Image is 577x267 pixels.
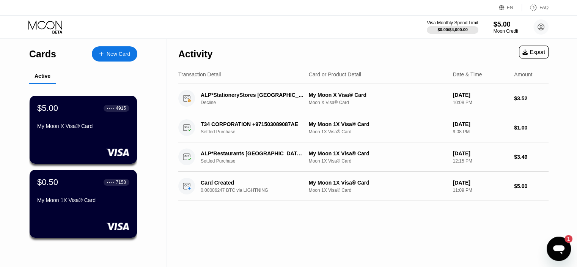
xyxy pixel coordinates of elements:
div: $3.52 [514,95,549,101]
div: Export [522,49,545,55]
div: 12:15 PM [453,158,508,164]
div: Moon X Visa® Card [309,100,447,105]
div: My Moon 1X Visa® Card [309,180,447,186]
div: FAQ [539,5,549,10]
div: 0.00006247 BTC via LIGHTNING [201,188,313,193]
div: T34 CORPORATION +971503089087AE [201,121,305,127]
div: $5.00● ● ● ●4915My Moon X Visa® Card [30,96,137,164]
div: My Moon X Visa® Card [309,92,447,98]
div: Transaction Detail [178,71,221,77]
div: 10:08 PM [453,100,508,105]
div: $5.00 [494,21,518,28]
div: $5.00 [37,103,58,113]
div: Card Created [201,180,305,186]
div: [DATE] [453,121,508,127]
div: [DATE] [453,92,508,98]
div: ALP*StationeryStores [GEOGRAPHIC_DATA] CNDeclineMy Moon X Visa® CardMoon X Visa® Card[DATE]10:08 ... [178,84,549,113]
div: Moon Credit [494,28,518,34]
div: $0.50● ● ● ●7158My Moon 1X Visa® Card [30,170,137,238]
div: Visa Monthly Spend Limit [427,20,478,25]
div: $1.00 [514,125,549,131]
div: ALP*Restaurants [GEOGRAPHIC_DATA] [GEOGRAPHIC_DATA] [201,150,305,156]
div: Activity [178,49,212,60]
div: 9:08 PM [453,129,508,134]
div: Export [519,46,549,58]
div: New Card [92,46,137,62]
div: Active [35,73,50,79]
div: FAQ [522,4,549,11]
div: My Moon 1X Visa® Card [37,197,129,203]
div: $3.49 [514,154,549,160]
div: T34 CORPORATION +971503089087AESettled PurchaseMy Moon 1X Visa® CardMoon 1X Visa® Card[DATE]9:08 ... [178,113,549,142]
div: Settled Purchase [201,129,313,134]
div: My Moon 1X Visa® Card [309,121,447,127]
div: Visa Monthly Spend Limit$0.00/$4,000.00 [427,20,478,34]
div: ALP*Restaurants [GEOGRAPHIC_DATA] [GEOGRAPHIC_DATA]Settled PurchaseMy Moon 1X Visa® CardMoon 1X V... [178,142,549,172]
div: EN [507,5,513,10]
div: New Card [107,51,130,57]
div: ● ● ● ● [107,107,115,109]
div: My Moon 1X Visa® Card [309,150,447,156]
div: Card Created0.00006247 BTC via LIGHTNINGMy Moon 1X Visa® CardMoon 1X Visa® Card[DATE]11:09 PM$5.00 [178,172,549,201]
div: Moon 1X Visa® Card [309,158,447,164]
div: Card or Product Detail [309,71,362,77]
div: Date & Time [453,71,482,77]
div: Moon 1X Visa® Card [309,129,447,134]
div: Settled Purchase [201,158,313,164]
div: My Moon X Visa® Card [37,123,129,129]
div: EN [499,4,522,11]
div: Moon 1X Visa® Card [309,188,447,193]
iframe: Mesajlaşma penceresini başlatma düğmesi [547,237,571,261]
div: ALP*StationeryStores [GEOGRAPHIC_DATA] CN [201,92,305,98]
div: 7158 [116,180,126,185]
div: 4915 [116,106,126,111]
div: Decline [201,100,313,105]
iframe: Okunmamış mesaj sayısı [557,235,572,243]
div: Amount [514,71,532,77]
div: $0.50 [37,177,58,187]
div: $0.00 / $4,000.00 [437,27,468,32]
div: $5.00Moon Credit [494,21,518,34]
div: [DATE] [453,180,508,186]
div: 11:09 PM [453,188,508,193]
div: [DATE] [453,150,508,156]
div: ● ● ● ● [107,181,115,183]
div: Cards [29,49,56,60]
div: $5.00 [514,183,549,189]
